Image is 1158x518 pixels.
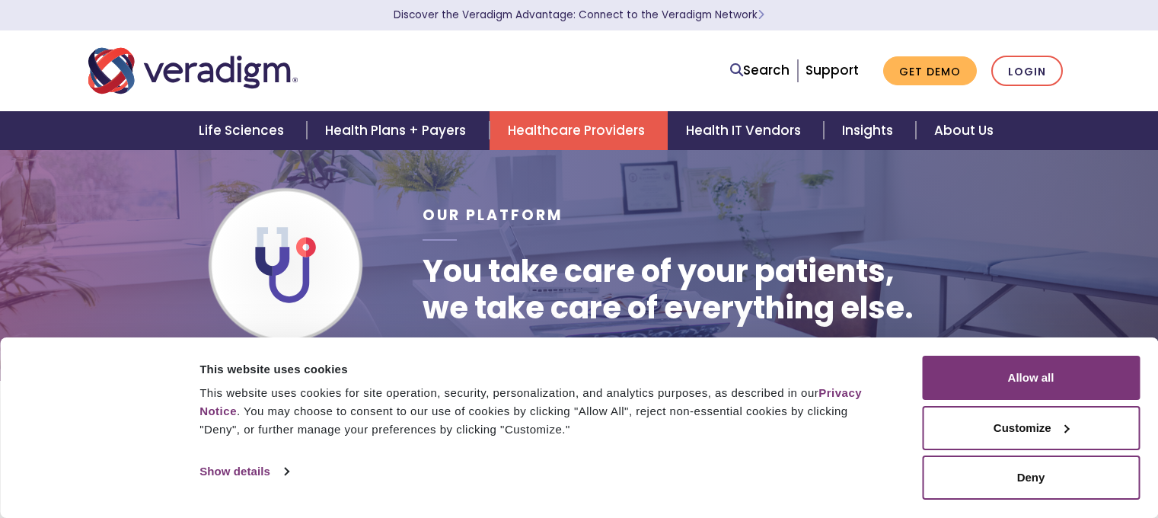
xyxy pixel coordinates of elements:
[490,111,668,150] a: Healthcare Providers
[991,56,1063,87] a: Login
[922,356,1140,400] button: Allow all
[824,111,916,150] a: Insights
[922,406,1140,450] button: Customize
[199,360,888,379] div: This website uses cookies
[730,60,790,81] a: Search
[883,56,977,86] a: Get Demo
[922,456,1140,500] button: Deny
[199,460,288,483] a: Show details
[307,111,489,150] a: Health Plans + Payers
[423,253,914,326] h1: You take care of your patients, we take care of everything else.
[199,384,888,439] div: This website uses cookies for site operation, security, personalization, and analytics purposes, ...
[805,61,859,79] a: Support
[180,111,307,150] a: Life Sciences
[758,8,764,22] span: Learn More
[916,111,1012,150] a: About Us
[88,46,298,96] img: Veradigm logo
[423,205,563,225] span: Our Platform
[394,8,764,22] a: Discover the Veradigm Advantage: Connect to the Veradigm NetworkLearn More
[668,111,824,150] a: Health IT Vendors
